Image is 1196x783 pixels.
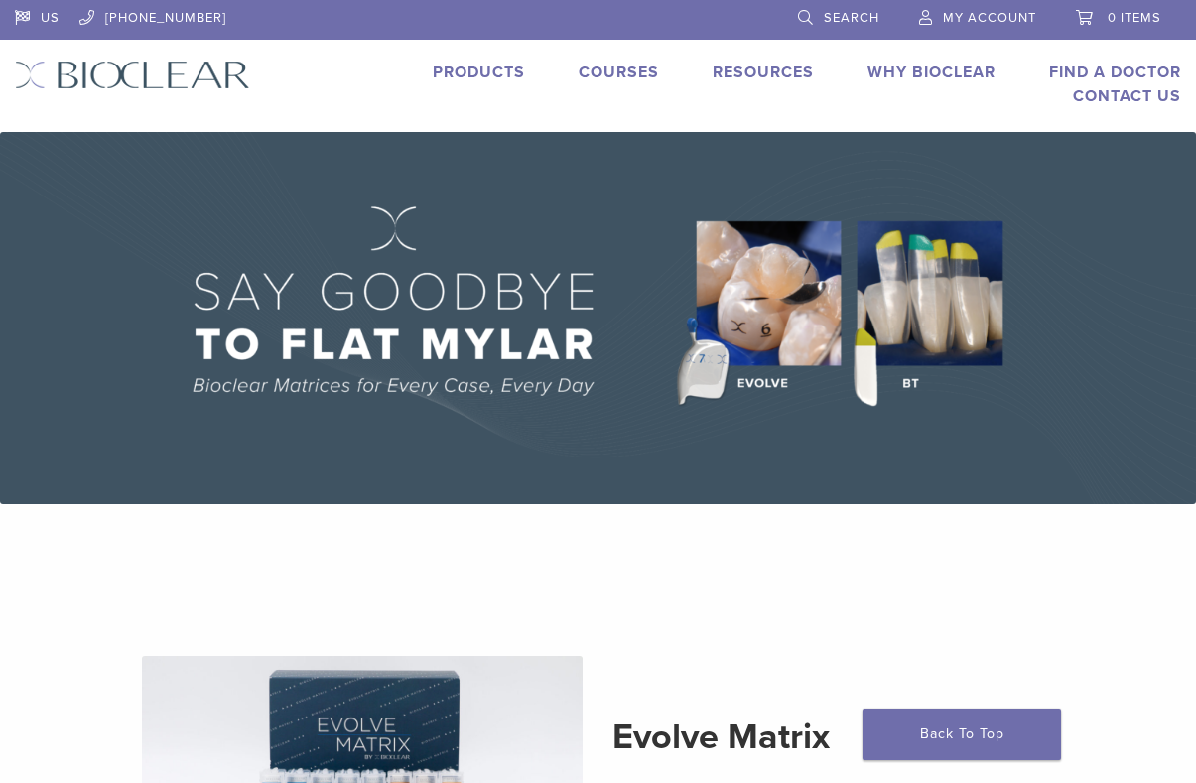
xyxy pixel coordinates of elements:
[867,63,996,82] a: Why Bioclear
[612,714,1054,761] h2: Evolve Matrix
[433,63,525,82] a: Products
[579,63,659,82] a: Courses
[824,10,879,26] span: Search
[1049,63,1181,82] a: Find A Doctor
[15,61,250,89] img: Bioclear
[943,10,1036,26] span: My Account
[1073,86,1181,106] a: Contact Us
[713,63,814,82] a: Resources
[1108,10,1161,26] span: 0 items
[863,709,1061,760] a: Back To Top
